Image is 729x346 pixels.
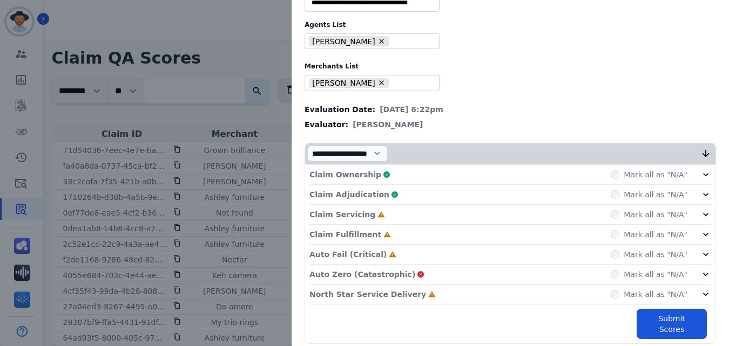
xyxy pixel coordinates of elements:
p: Claim Servicing [309,209,375,220]
ul: selected options [307,77,433,89]
button: Remove Ashley - Reguard [377,79,386,87]
li: [PERSON_NAME] [309,36,389,46]
label: Mark all as "N/A" [624,209,687,220]
p: Claim Fulfillment [309,229,381,240]
label: Mark all as "N/A" [624,229,687,240]
button: Submit Scores [637,309,707,339]
span: [DATE] 6:22pm [380,104,443,115]
p: Auto Fail (Critical) [309,249,387,260]
li: [PERSON_NAME] [309,78,389,88]
div: Evaluation Date: [305,104,716,115]
label: Mark all as "N/A" [624,189,687,200]
label: Mark all as "N/A" [624,169,687,180]
label: Mark all as "N/A" [624,289,687,300]
div: Evaluator: [305,119,716,130]
label: Merchants List [305,62,716,71]
span: [PERSON_NAME] [353,119,423,130]
label: Mark all as "N/A" [624,269,687,280]
p: Claim Adjudication [309,189,389,200]
p: North Star Service Delivery [309,289,426,300]
p: Claim Ownership [309,169,381,180]
p: Auto Zero (Catastrophic) [309,269,415,280]
ul: selected options [307,35,433,48]
label: Mark all as "N/A" [624,249,687,260]
label: Agents List [305,20,716,29]
button: Remove Katherine Godley [377,37,386,45]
